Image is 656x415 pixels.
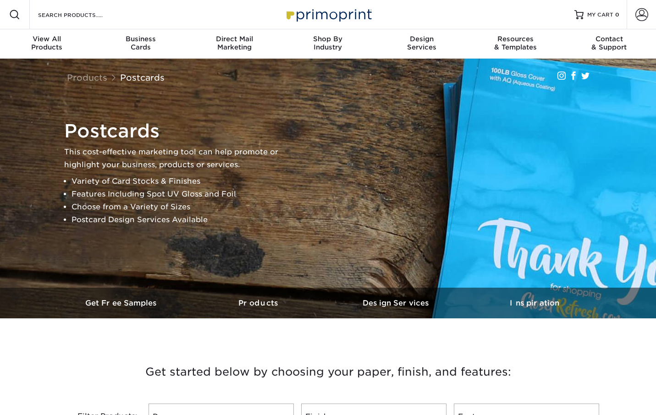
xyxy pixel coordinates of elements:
a: Design Services [328,288,466,318]
a: Inspiration [466,288,603,318]
li: Choose from a Variety of Sizes [72,201,293,213]
span: Design [375,35,469,43]
h3: Get started below by choosing your paper, finish, and features: [60,351,596,393]
div: & Support [562,35,656,51]
span: Contact [562,35,656,43]
li: Postcard Design Services Available [72,213,293,226]
span: Resources [469,35,562,43]
a: Postcards [120,72,165,82]
h3: Design Services [328,299,466,307]
a: Contact& Support [562,29,656,59]
h1: Postcards [64,120,293,142]
div: Marketing [187,35,281,51]
a: Get Free Samples [53,288,191,318]
input: SEARCH PRODUCTS..... [37,9,127,20]
a: Direct MailMarketing [187,29,281,59]
li: Variety of Card Stocks & Finishes [72,175,293,188]
a: DesignServices [375,29,469,59]
p: This cost-effective marketing tool can help promote or highlight your business, products or servi... [64,146,293,171]
img: Primoprint [282,5,374,24]
div: Industry [281,35,375,51]
a: Shop ByIndustry [281,29,375,59]
span: Shop By [281,35,375,43]
div: & Templates [469,35,562,51]
h3: Products [191,299,328,307]
div: Services [375,35,469,51]
span: MY CART [587,11,613,19]
a: Products [191,288,328,318]
span: Direct Mail [187,35,281,43]
li: Features Including Spot UV Gloss and Foil [72,188,293,201]
h3: Inspiration [466,299,603,307]
span: 0 [615,11,619,18]
a: Resources& Templates [469,29,562,59]
span: Business [94,35,187,43]
a: BusinessCards [94,29,187,59]
a: Products [67,72,107,82]
h3: Get Free Samples [53,299,191,307]
div: Cards [94,35,187,51]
